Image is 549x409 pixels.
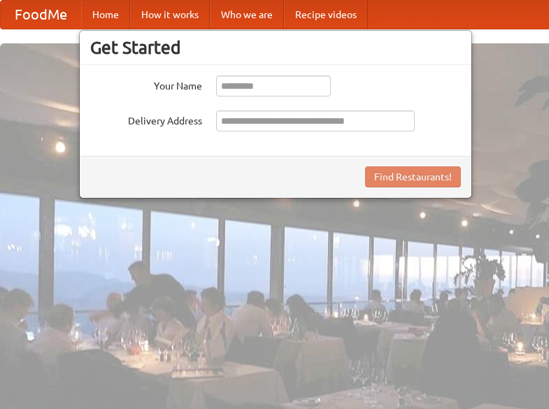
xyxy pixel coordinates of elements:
[90,37,461,58] h3: Get Started
[90,110,202,128] label: Delivery Address
[210,1,284,29] a: Who we are
[130,1,210,29] a: How it works
[1,1,81,29] a: FoodMe
[90,76,202,93] label: Your Name
[365,166,461,187] button: Find Restaurants!
[81,1,130,29] a: Home
[284,1,368,29] a: Recipe videos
